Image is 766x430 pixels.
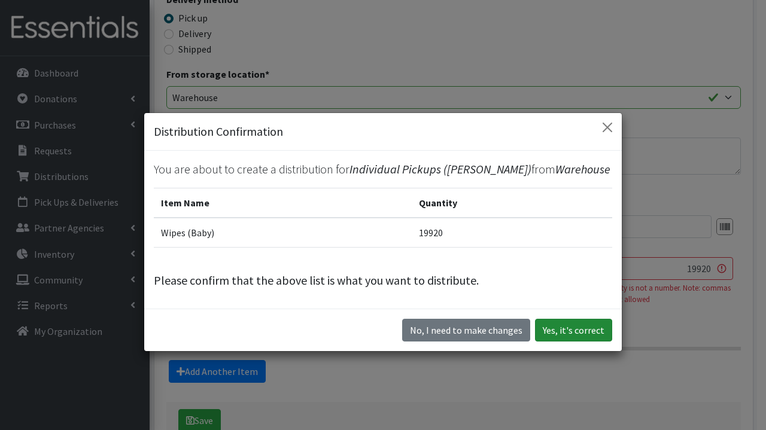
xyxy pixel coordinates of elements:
[154,272,612,289] p: Please confirm that the above list is what you want to distribute.
[154,123,283,141] h5: Distribution Confirmation
[535,319,612,341] button: Yes, it's correct
[154,218,412,248] td: Wipes (Baby)
[412,218,612,248] td: 19920
[555,161,610,176] span: Warehouse
[412,188,612,218] th: Quantity
[598,118,617,137] button: Close
[154,188,412,218] th: Item Name
[349,161,531,176] span: Individual Pickups ([PERSON_NAME])
[402,319,530,341] button: No I need to make changes
[154,160,612,178] p: You are about to create a distribution for from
